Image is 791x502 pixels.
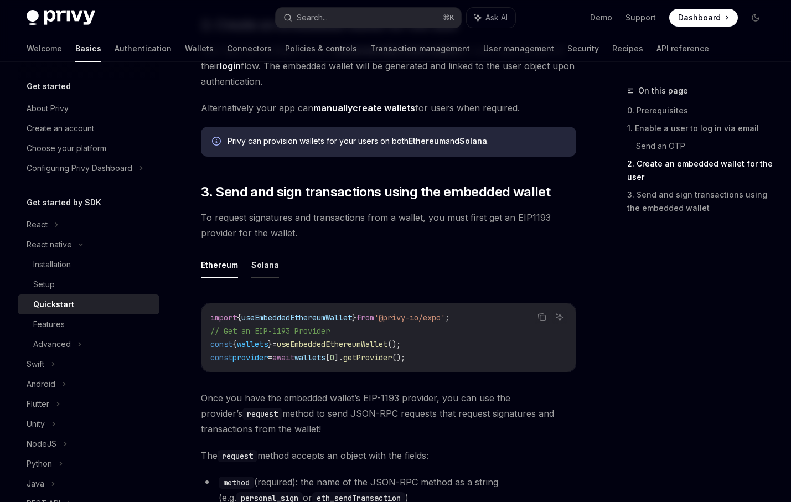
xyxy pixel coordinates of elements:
div: Swift [27,358,44,371]
span: provider [232,353,268,363]
a: API reference [656,35,709,62]
div: Choose your platform [27,142,106,155]
span: Dashboard [678,12,721,23]
div: Unity [27,417,45,431]
span: Once you have the embedded wallet’s EIP-1193 provider, you can use the provider’s method to send ... [201,390,576,437]
span: { [237,313,241,323]
button: Ask AI [552,310,567,324]
a: manuallycreate wallets [313,102,415,114]
a: About Privy [18,99,159,118]
span: = [272,339,277,349]
a: Send an OTP [636,137,773,155]
span: = [268,353,272,363]
span: wallets [237,339,268,349]
img: dark logo [27,10,95,25]
button: Ethereum [201,252,238,278]
a: 2. Create an embedded wallet for the user [627,155,773,186]
a: 0. Prerequisites [627,102,773,120]
svg: Info [212,137,223,148]
span: const [210,353,232,363]
div: React native [27,238,72,251]
div: Privy can provision wallets for your users on both and . [228,136,565,148]
span: useEmbeddedEthereumWallet [277,339,387,349]
span: import [210,313,237,323]
a: Support [625,12,656,23]
button: Solana [251,252,279,278]
strong: Solana [459,136,487,146]
a: Quickstart [18,294,159,314]
div: Features [33,318,65,331]
span: [ [325,353,330,363]
div: Setup [33,278,55,291]
div: Java [27,477,44,490]
button: Search...⌘K [276,8,462,28]
span: The method accepts an object with the fields: [201,448,576,463]
span: To request signatures and transactions from a wallet, you must first get an EIP1193 provider for ... [201,210,576,241]
span: useEmbeddedEthereumWallet [241,313,352,323]
code: request [242,408,282,420]
a: Demo [590,12,612,23]
a: 1. Enable a user to log in via email [627,120,773,137]
span: ]. [334,353,343,363]
a: Connectors [227,35,272,62]
a: Setup [18,275,159,294]
strong: manually [313,102,353,113]
a: Create an account [18,118,159,138]
span: ; [445,313,449,323]
span: (); [387,339,401,349]
span: from [356,313,374,323]
h5: Get started by SDK [27,196,101,209]
span: Ask AI [485,12,508,23]
a: Features [18,314,159,334]
div: Android [27,377,55,391]
a: Dashboard [669,9,738,27]
span: const [210,339,232,349]
div: Installation [33,258,71,271]
a: Transaction management [370,35,470,62]
a: Welcome [27,35,62,62]
div: Advanced [33,338,71,351]
div: Flutter [27,397,49,411]
span: Your app can configure Privy to for your users as part of their flow. The embedded wallet will be... [201,43,576,89]
span: getProvider [343,353,392,363]
span: 3. Send and sign transactions using the embedded wallet [201,183,550,201]
a: Authentication [115,35,172,62]
strong: Ethereum [409,136,446,146]
div: Python [27,457,52,470]
span: 0 [330,353,334,363]
span: } [352,313,356,323]
strong: login [220,60,241,71]
div: Quickstart [33,298,74,311]
div: Create an account [27,122,94,135]
span: // Get an EIP-1193 Provider [210,326,330,336]
div: React [27,218,48,231]
div: NodeJS [27,437,56,451]
a: User management [483,35,554,62]
a: 3. Send and sign transactions using the embedded wallet [627,186,773,217]
a: Recipes [612,35,643,62]
span: { [232,339,237,349]
div: Configuring Privy Dashboard [27,162,132,175]
code: request [218,450,257,462]
div: Search... [297,11,328,24]
a: Installation [18,255,159,275]
span: '@privy-io/expo' [374,313,445,323]
a: Security [567,35,599,62]
a: Choose your platform [18,138,159,158]
a: Wallets [185,35,214,62]
span: wallets [294,353,325,363]
span: ⌘ K [443,13,454,22]
button: Toggle dark mode [747,9,764,27]
div: About Privy [27,102,69,115]
code: method [219,477,254,489]
span: await [272,353,294,363]
button: Copy the contents from the code block [535,310,549,324]
a: Basics [75,35,101,62]
span: (); [392,353,405,363]
h5: Get started [27,80,71,93]
button: Ask AI [467,8,515,28]
a: Policies & controls [285,35,357,62]
span: Alternatively your app can for users when required. [201,100,576,116]
span: On this page [638,84,688,97]
span: } [268,339,272,349]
